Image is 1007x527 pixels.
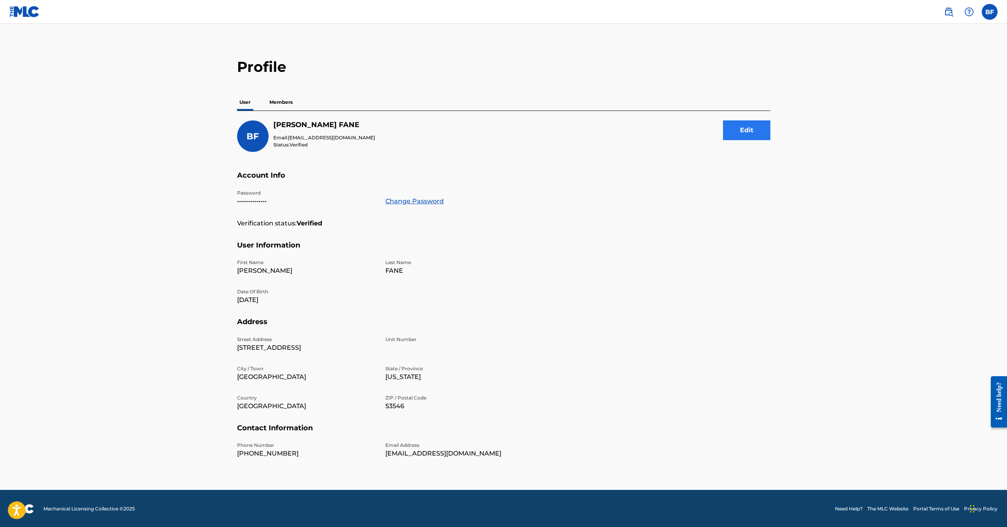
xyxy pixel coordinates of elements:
[385,372,524,382] p: [US_STATE]
[941,4,957,20] a: Public Search
[247,131,259,142] span: BF
[43,505,135,512] span: Mechanical Licensing Collective © 2025
[385,336,524,343] p: Unit Number
[237,295,376,305] p: [DATE]
[237,219,297,228] p: Verification status:
[237,171,770,189] h5: Account Info
[237,317,770,336] h5: Address
[273,120,375,129] h5: BRYAN FANE
[267,94,295,111] p: Members
[961,4,977,20] div: Help
[237,288,376,295] p: Date Of Birth
[970,497,975,521] div: Drag
[385,259,524,266] p: Last Name
[237,94,253,111] p: User
[237,442,376,449] p: Phone Number
[237,424,770,442] h5: Contact Information
[9,6,40,17] img: MLC Logo
[237,241,770,259] h5: User Information
[723,120,770,140] button: Edit
[237,394,376,401] p: Country
[982,4,998,20] div: User Menu
[237,449,376,458] p: [PHONE_NUMBER]
[913,505,959,512] a: Portal Terms of Use
[237,372,376,382] p: [GEOGRAPHIC_DATA]
[237,197,376,206] p: •••••••••••••••
[237,365,376,372] p: City / Town
[237,401,376,411] p: [GEOGRAPHIC_DATA]
[385,394,524,401] p: ZIP / Postal Code
[385,365,524,372] p: State / Province
[237,58,770,76] h2: Profile
[237,189,376,197] p: Password
[985,369,1007,435] iframe: Resource Center
[273,141,375,148] p: Status:
[835,505,863,512] a: Need Help?
[290,142,308,148] span: Verified
[237,266,376,276] p: [PERSON_NAME]
[964,7,974,17] img: help
[9,504,34,514] img: logo
[297,219,322,228] strong: Verified
[237,259,376,266] p: First Name
[385,442,524,449] p: Email Address
[385,197,444,206] a: Change Password
[385,266,524,276] p: FANE
[867,505,908,512] a: The MLC Website
[273,134,375,141] p: Email:
[385,401,524,411] p: 53546
[968,489,1007,527] iframe: Chat Widget
[964,505,998,512] a: Privacy Policy
[237,343,376,353] p: [STREET_ADDRESS]
[288,135,375,141] span: [EMAIL_ADDRESS][DOMAIN_NAME]
[944,7,953,17] img: search
[385,449,524,458] p: [EMAIL_ADDRESS][DOMAIN_NAME]
[237,336,376,343] p: Street Address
